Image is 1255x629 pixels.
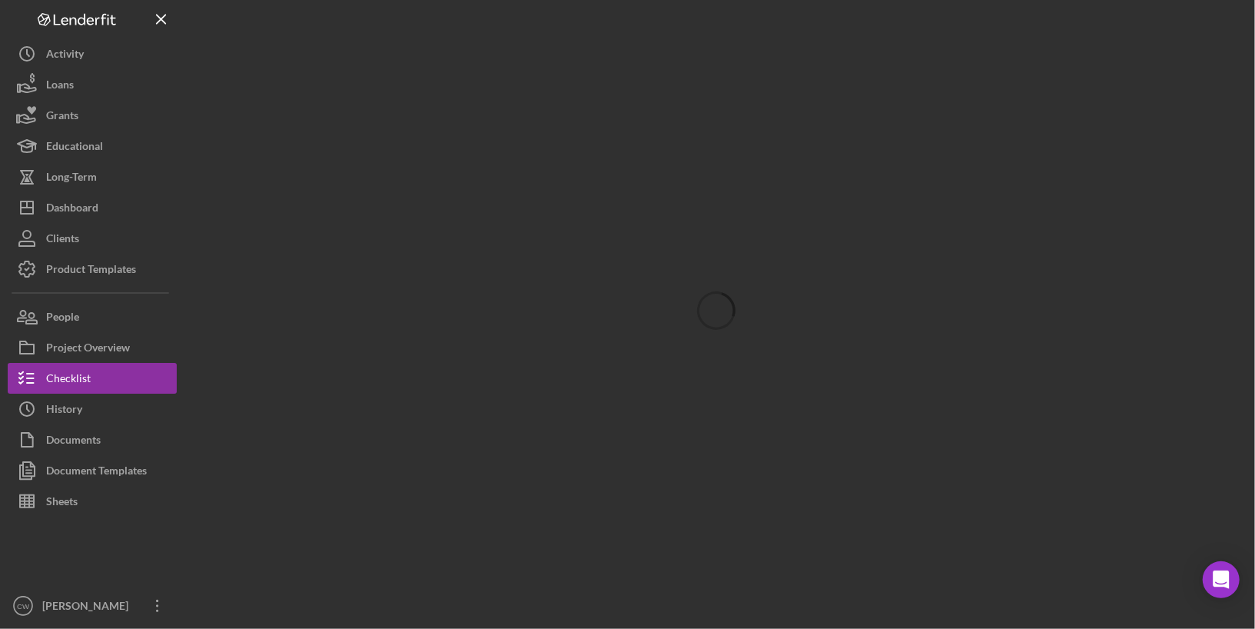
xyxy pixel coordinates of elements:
[17,602,30,611] text: CW
[46,455,147,490] div: Document Templates
[8,254,177,285] button: Product Templates
[46,424,101,459] div: Documents
[46,223,79,258] div: Clients
[8,192,177,223] button: Dashboard
[46,69,74,104] div: Loans
[8,38,177,69] button: Activity
[8,363,177,394] button: Checklist
[8,161,177,192] button: Long-Term
[46,131,103,165] div: Educational
[46,161,97,196] div: Long-Term
[8,394,177,424] button: History
[8,591,177,621] button: CW[PERSON_NAME]
[46,486,78,521] div: Sheets
[8,301,177,332] button: People
[46,192,98,227] div: Dashboard
[46,363,91,398] div: Checklist
[46,394,82,428] div: History
[46,38,84,73] div: Activity
[46,332,130,367] div: Project Overview
[46,254,136,288] div: Product Templates
[8,223,177,254] button: Clients
[8,332,177,363] button: Project Overview
[8,69,177,100] button: Loans
[1203,561,1240,598] div: Open Intercom Messenger
[8,100,177,131] button: Grants
[46,100,78,135] div: Grants
[46,301,79,336] div: People
[8,131,177,161] button: Educational
[38,591,138,625] div: [PERSON_NAME]
[8,455,177,486] button: Document Templates
[8,486,177,517] button: Sheets
[8,424,177,455] button: Documents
